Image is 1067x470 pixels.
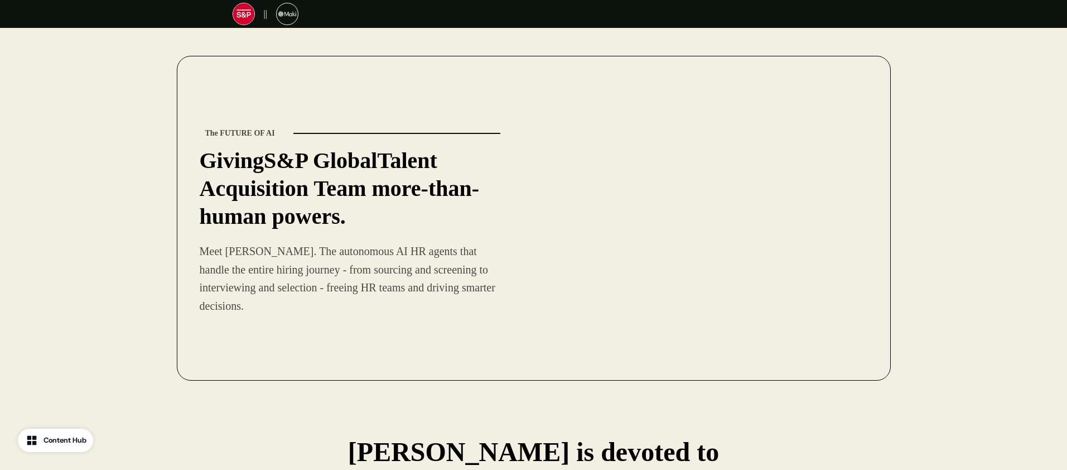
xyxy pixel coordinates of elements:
[44,435,86,446] div: Content Hub
[200,148,264,173] strong: Giving
[205,129,275,137] strong: The FUTURE OF AI
[200,242,506,315] p: Meet [PERSON_NAME]. The autonomous AI HR agents that handle the entire hiring journey - from sour...
[18,429,93,452] button: Content Hub
[264,7,267,21] p: ||
[200,147,506,231] p: S&P Global
[200,148,480,229] strong: Talent Acquisition Team more-than-human powers.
